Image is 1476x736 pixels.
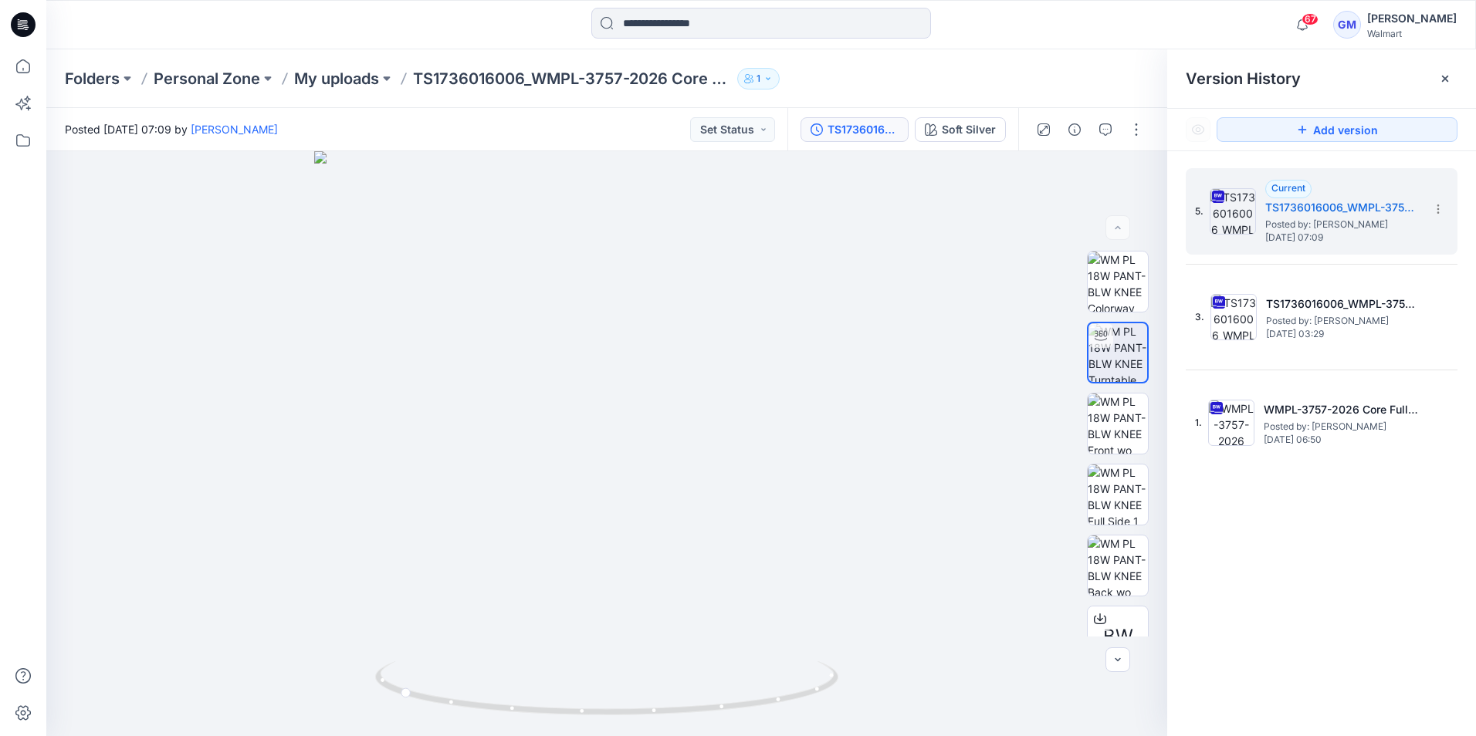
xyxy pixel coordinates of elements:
button: Soft Silver [915,117,1006,142]
span: [DATE] 03:29 [1266,329,1420,339]
span: BW [1103,623,1133,650]
span: Posted by: Gayan Mahawithanalage [1266,313,1420,329]
img: WM PL 18W PANT-BLW KNEE Front wo Avatar [1088,393,1148,454]
img: TS1736016006_WMPL-3757-2026 Core Full Length Jegging_Full Colorway [1210,294,1257,340]
button: Show Hidden Versions [1186,117,1210,142]
img: WM PL 18W PANT-BLW KNEE Full Side 1 wo Avatar [1088,464,1148,525]
h5: WMPL-3757-2026 Core Full Length Jegging_Soft Silver [1264,400,1418,419]
span: 1. [1195,416,1202,430]
span: Posted by: Gayan Mahawithanalage [1264,419,1418,434]
span: Current [1271,182,1305,194]
h5: TS1736016006_WMPL-3757-2026 Core Full Length Jegging_Full Colorway [1266,295,1420,313]
button: Details [1062,117,1087,142]
h5: TS1736016006_WMPL-3757-2026 Core Full Length Jegging_Full Coloway [1265,198,1420,217]
img: WM PL 18W PANT-BLW KNEE Colorway wo Avatar [1088,252,1148,312]
span: [DATE] 07:09 [1265,232,1420,243]
p: 1 [757,70,760,87]
a: [PERSON_NAME] [191,123,278,136]
span: Posted by: Gayan Mahawithanalage [1265,217,1420,232]
div: Soft Silver [942,121,996,138]
span: 67 [1302,13,1319,25]
button: Close [1439,73,1451,85]
button: 1 [737,68,780,89]
img: TS1736016006_WMPL-3757-2026 Core Full Length Jegging_Full Coloway [1210,188,1256,235]
a: Folders [65,68,120,89]
div: GM [1333,11,1361,39]
div: [PERSON_NAME] [1367,9,1457,28]
a: My uploads [294,68,379,89]
span: Version History [1186,69,1301,88]
span: [DATE] 06:50 [1264,434,1418,445]
p: TS1736016006_WMPL-3757-2026 Core Full Length Jegging [413,68,731,89]
span: Posted [DATE] 07:09 by [65,121,278,137]
img: WM PL 18W PANT-BLW KNEE Back wo Avatar [1088,535,1148,596]
img: WM PL 18W PANT-BLW KNEE Turntable with Avatar [1088,323,1147,382]
img: WMPL-3757-2026 Core Full Length Jegging_Soft Silver [1208,400,1254,446]
div: Walmart [1367,28,1457,39]
button: Add version [1217,117,1457,142]
span: 5. [1195,204,1203,218]
div: TS1736016006_WMPL-3757-2026 Core Full Length Jegging_Full Coloway [828,121,899,138]
button: TS1736016006_WMPL-3757-2026 Core Full Length Jegging_Full Coloway [801,117,909,142]
span: 3. [1195,310,1204,324]
a: Personal Zone [154,68,260,89]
